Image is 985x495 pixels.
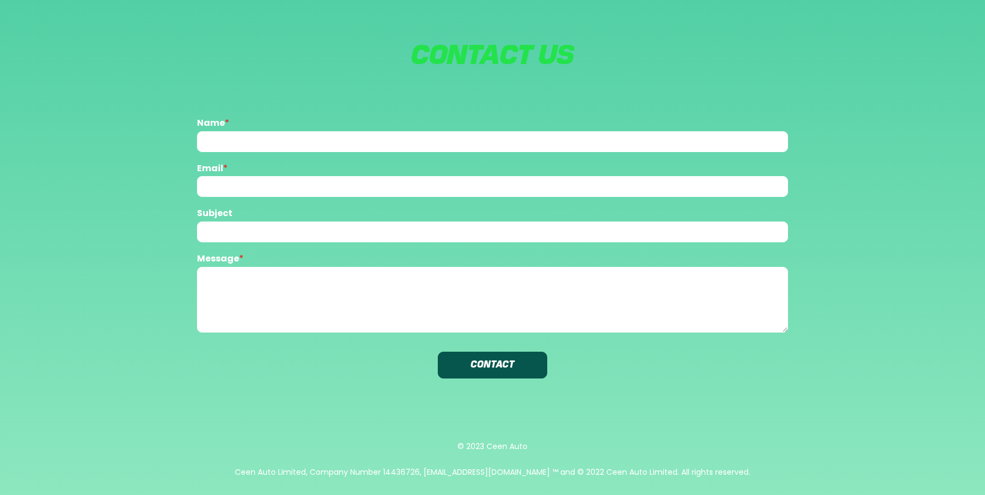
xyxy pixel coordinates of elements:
[197,118,788,129] label: Name
[197,208,788,219] label: Subject
[197,253,788,265] label: Message
[235,466,750,478] div: Ceen Auto Limited, Company Number 14436726, [EMAIL_ADDRESS][DOMAIN_NAME] ™ and © 2022 Ceen Auto L...
[438,352,547,378] button: Contact
[457,440,528,452] div: © 2023 Ceen Auto
[197,163,788,174] label: Email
